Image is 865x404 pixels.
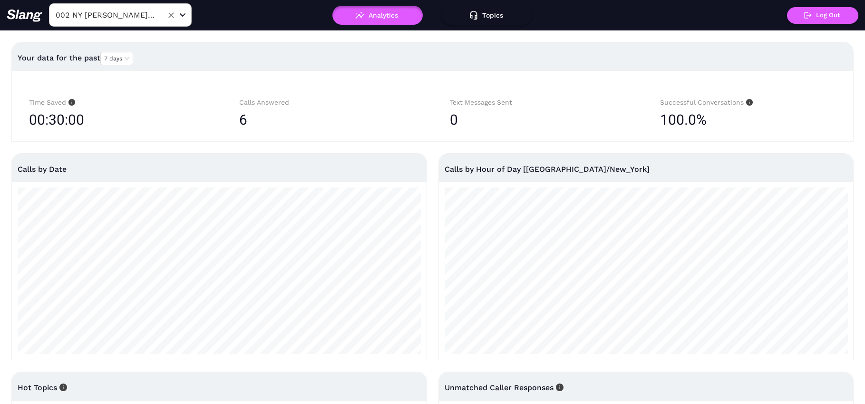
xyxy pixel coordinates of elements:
[177,10,188,21] button: Open
[332,6,423,25] button: Analytics
[239,97,415,108] div: Calls Answered
[18,47,847,69] div: Your data for the past
[445,383,564,392] span: Unmatched Caller Responses
[18,383,67,392] span: Hot Topics
[445,154,848,185] div: Calls by Hour of Day [[GEOGRAPHIC_DATA]/New_York]
[332,11,423,18] a: Analytics
[239,111,247,128] span: 6
[165,9,178,22] button: Clear
[787,7,858,24] button: Log Out
[660,108,707,132] span: 100.0%
[104,52,129,65] span: 7 days
[660,99,753,106] span: Successful Conversations
[450,111,458,128] span: 0
[744,99,753,106] span: info-circle
[29,99,75,106] span: Time Saved
[18,154,421,185] div: Calls by Date
[7,9,42,22] img: 623511267c55cb56e2f2a487_logo2.png
[554,384,564,391] span: info-circle
[57,384,67,391] span: info-circle
[66,99,75,106] span: info-circle
[442,6,532,25] button: Topics
[29,108,84,132] span: 00:30:00
[450,97,626,108] div: Text Messages Sent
